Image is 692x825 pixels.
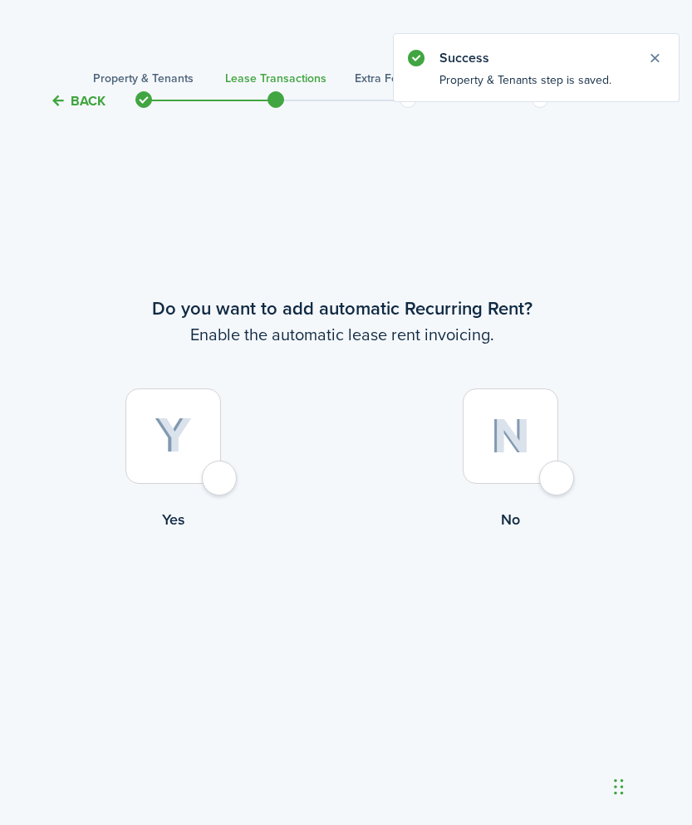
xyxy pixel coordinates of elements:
[609,745,692,825] iframe: Chat Widget
[394,71,679,101] notify-body: Property & Tenants step is saved.
[4,509,342,530] control-radio-card-title: Yes
[50,92,106,110] button: Back
[643,46,666,70] button: Close notify
[225,70,326,87] h3: Lease Transactions
[4,322,680,347] wizard-step-header-description: Enable the automatic lease rent invoicing.
[4,295,680,322] wizard-step-header-title: Do you want to add automatic Recurring Rent?
[155,417,192,454] img: Yes
[342,509,680,530] control-radio-card-title: No
[355,70,462,87] h3: Extra fees & Utilities
[439,48,631,68] notify-title: Success
[614,762,624,812] div: Drag
[491,418,530,454] img: No
[93,70,194,87] h3: Property & Tenants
